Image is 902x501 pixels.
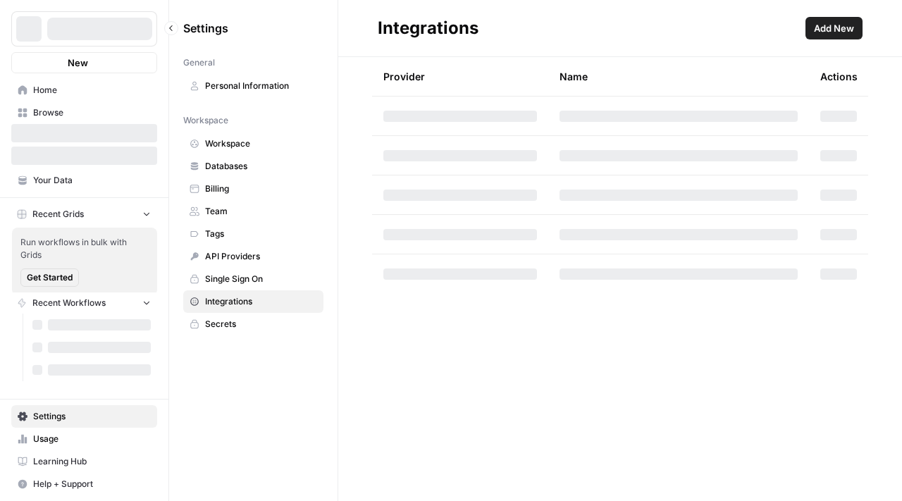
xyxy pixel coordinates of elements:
[183,178,323,200] a: Billing
[20,268,79,287] button: Get Started
[205,205,317,218] span: Team
[183,56,215,69] span: General
[11,292,157,314] button: Recent Workflows
[11,473,157,495] button: Help + Support
[205,228,317,240] span: Tags
[11,52,157,73] button: New
[183,20,228,37] span: Settings
[11,405,157,428] a: Settings
[11,79,157,101] a: Home
[11,101,157,124] a: Browse
[205,80,317,92] span: Personal Information
[33,84,151,97] span: Home
[33,106,151,119] span: Browse
[205,273,317,285] span: Single Sign On
[814,21,854,35] span: Add New
[183,313,323,335] a: Secrets
[805,17,863,39] button: Add New
[183,290,323,313] a: Integrations
[205,160,317,173] span: Databases
[183,75,323,97] a: Personal Information
[183,132,323,155] a: Workspace
[183,268,323,290] a: Single Sign On
[33,433,151,445] span: Usage
[33,455,151,468] span: Learning Hub
[11,204,157,225] button: Recent Grids
[183,245,323,268] a: API Providers
[11,428,157,450] a: Usage
[378,17,478,39] div: Integrations
[560,57,798,96] div: Name
[183,223,323,245] a: Tags
[11,169,157,192] a: Your Data
[33,478,151,490] span: Help + Support
[33,174,151,187] span: Your Data
[205,137,317,150] span: Workspace
[32,208,84,221] span: Recent Grids
[205,295,317,308] span: Integrations
[11,450,157,473] a: Learning Hub
[205,250,317,263] span: API Providers
[27,271,73,284] span: Get Started
[183,114,228,127] span: Workspace
[183,200,323,223] a: Team
[205,318,317,330] span: Secrets
[33,410,151,423] span: Settings
[183,155,323,178] a: Databases
[32,297,106,309] span: Recent Workflows
[205,183,317,195] span: Billing
[383,57,425,96] div: Provider
[20,236,149,261] span: Run workflows in bulk with Grids
[68,56,88,70] span: New
[820,57,858,96] div: Actions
